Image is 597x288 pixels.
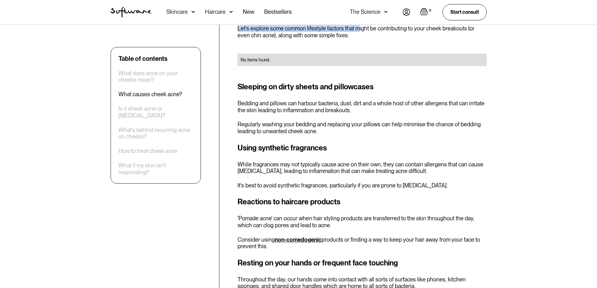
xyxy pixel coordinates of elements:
[238,182,487,189] p: It's best to avoid synthetic fragrances, particularly if you are prone to [MEDICAL_DATA].
[238,121,487,134] p: Regularly washing your bedding and replacing your pillows can help minimise the chance of bedding...
[238,236,487,250] p: Consider using products or finding a way to keep your hair away from your face to prevent this.
[118,127,193,140] a: What's behind recurring acne on cheeks?
[238,257,487,269] h3: Resting on your hands or frequent face touching
[238,142,487,154] h3: Using synthetic fragrances
[118,70,193,83] a: What does acne on your cheeks mean?
[205,9,226,15] div: Haircare
[111,7,151,18] a: home
[118,91,182,98] a: What causes cheek acne?
[118,55,167,62] div: Table of contents
[241,57,484,63] div: No items found.
[118,162,193,176] a: What if my skin isn't responding?
[275,236,322,243] a: non-comedogenic
[229,9,233,15] img: arrow down
[384,9,388,15] img: arrow down
[118,148,177,155] a: How to treat cheek acne
[420,8,432,17] a: Open empty cart
[238,215,487,228] p: 'Pomade acne' can occur when hair styling products are transferred to the skin throughout the day...
[238,81,487,92] h3: Sleeping on dirty sheets and pillowcases
[350,9,380,15] div: The Science
[238,161,487,175] p: While fragrances may not typically cause acne on their own, they can contain allergens that can c...
[443,4,487,20] a: Start consult
[191,9,195,15] img: arrow down
[428,8,432,13] div: 0
[238,196,487,207] h3: Reactions to haircare products
[238,25,487,39] p: Let's explore some common lifestyle factors that might be contributing to your cheek breakouts (o...
[111,7,151,18] img: Software Logo
[238,100,487,113] p: Bedding and pillows can harbour bacteria, dust, dirt and a whole host of other allergens that can...
[166,9,188,15] div: Skincare
[118,106,193,119] a: Is it cheek acne or [MEDICAL_DATA]?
